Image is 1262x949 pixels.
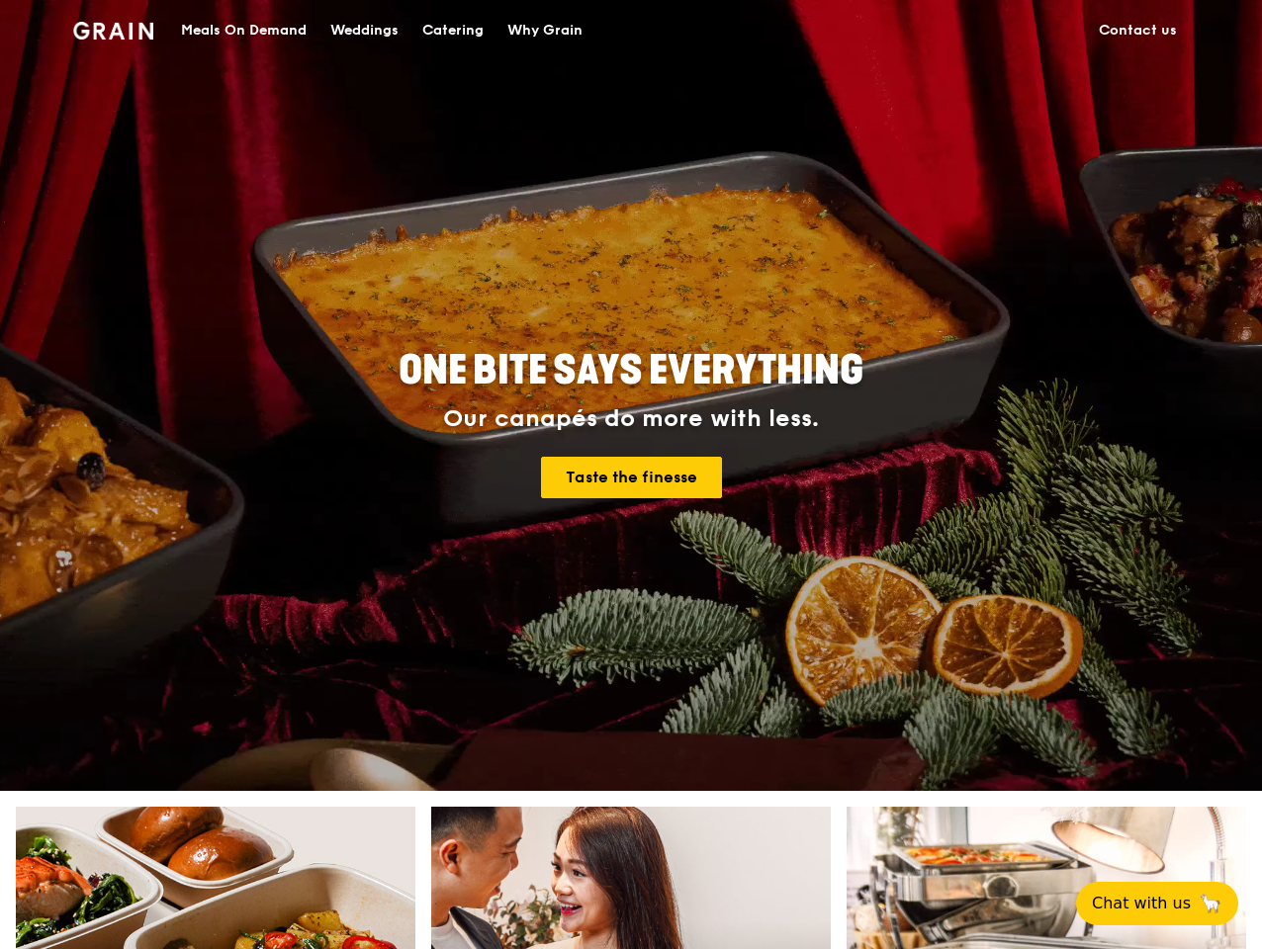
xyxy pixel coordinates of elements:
[410,1,496,60] a: Catering
[181,1,307,60] div: Meals On Demand
[275,405,987,433] div: Our canapés do more with less.
[330,1,399,60] div: Weddings
[1076,882,1238,925] button: Chat with us🦙
[422,1,484,60] div: Catering
[73,22,153,40] img: Grain
[399,347,863,394] span: ONE BITE SAYS EVERYTHING
[318,1,410,60] a: Weddings
[1199,892,1222,915] span: 🦙
[507,1,583,60] div: Why Grain
[1087,1,1189,60] a: Contact us
[1092,892,1191,915] span: Chat with us
[541,457,722,498] a: Taste the finesse
[496,1,594,60] a: Why Grain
